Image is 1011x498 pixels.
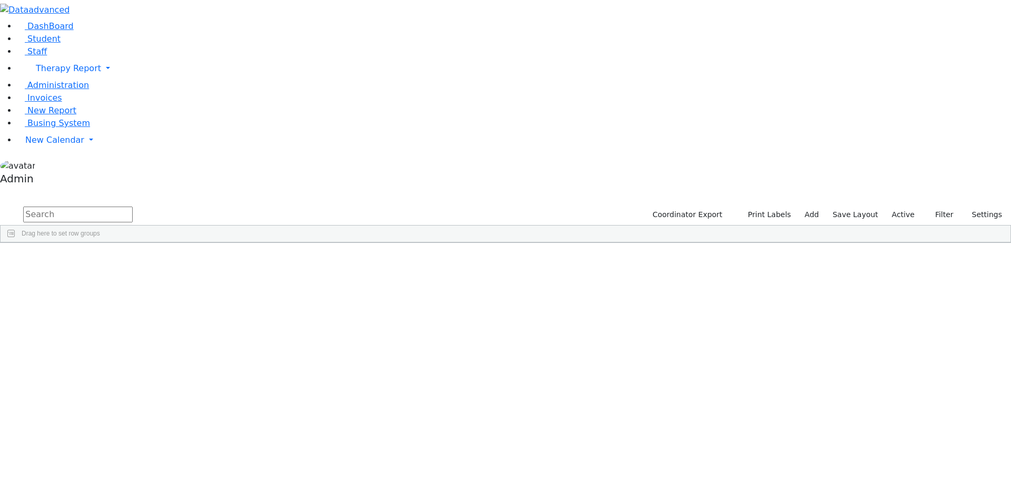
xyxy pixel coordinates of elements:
a: Staff [17,46,47,56]
span: Administration [27,80,89,90]
a: Invoices [17,93,62,103]
input: Search [23,207,133,222]
button: Settings [958,207,1007,223]
span: DashBoard [27,21,74,31]
span: Staff [27,46,47,56]
a: Add [800,207,824,223]
a: Therapy Report [17,58,1011,79]
a: DashBoard [17,21,74,31]
a: New Calendar [17,130,1011,151]
a: New Report [17,105,76,115]
span: Invoices [27,93,62,103]
a: Busing System [17,118,90,128]
a: Administration [17,80,89,90]
span: Drag here to set row groups [22,230,100,237]
button: Filter [921,207,958,223]
span: Student [27,34,61,44]
button: Save Layout [828,207,883,223]
label: Active [887,207,919,223]
span: New Calendar [25,135,84,145]
span: Therapy Report [36,63,101,73]
button: Coordinator Export [646,207,727,223]
span: Busing System [27,118,90,128]
button: Print Labels [736,207,796,223]
span: New Report [27,105,76,115]
a: Student [17,34,61,44]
